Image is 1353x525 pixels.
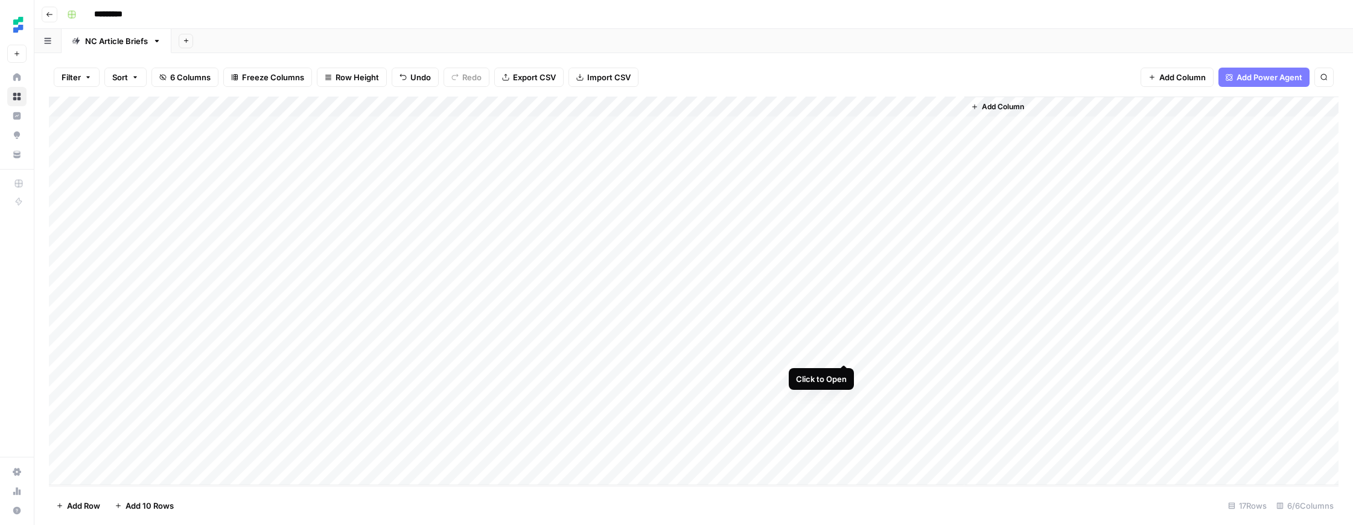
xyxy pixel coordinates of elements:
span: 6 Columns [170,71,211,83]
div: 17 Rows [1223,496,1272,515]
button: Filter [54,68,100,87]
button: Add 10 Rows [107,496,181,515]
button: Undo [392,68,439,87]
button: 6 Columns [151,68,218,87]
span: Freeze Columns [242,71,304,83]
button: Workspace: Ten Speed [7,10,27,40]
div: 6/6 Columns [1272,496,1339,515]
img: Ten Speed Logo [7,14,29,36]
a: Insights [7,106,27,126]
a: Usage [7,482,27,501]
a: NC Article Briefs [62,29,171,53]
span: Add Row [67,500,100,512]
span: Import CSV [587,71,631,83]
button: Add Power Agent [1218,68,1310,87]
div: NC Article Briefs [85,35,148,47]
a: Browse [7,87,27,106]
span: Undo [410,71,431,83]
div: Click to Open [796,373,847,385]
button: Freeze Columns [223,68,312,87]
button: Sort [104,68,147,87]
button: Add Row [49,496,107,515]
button: Add Column [1141,68,1214,87]
a: Settings [7,462,27,482]
span: Filter [62,71,81,83]
span: Add Column [982,101,1024,112]
button: Add Column [966,99,1029,115]
a: Home [7,68,27,87]
button: Row Height [317,68,387,87]
span: Redo [462,71,482,83]
button: Help + Support [7,501,27,520]
span: Export CSV [513,71,556,83]
button: Redo [444,68,489,87]
span: Add Column [1159,71,1206,83]
span: Add Power Agent [1237,71,1302,83]
button: Export CSV [494,68,564,87]
span: Row Height [336,71,379,83]
a: Your Data [7,145,27,164]
a: Opportunities [7,126,27,145]
span: Sort [112,71,128,83]
span: Add 10 Rows [126,500,174,512]
button: Import CSV [568,68,638,87]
